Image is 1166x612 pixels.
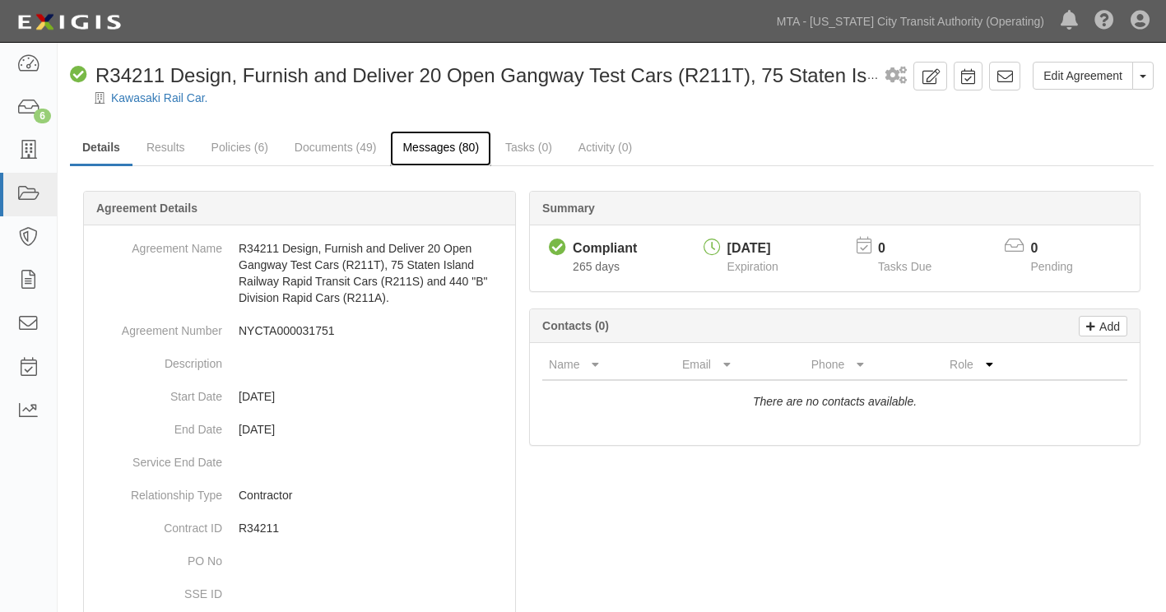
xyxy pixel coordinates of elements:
[1033,62,1133,90] a: Edit Agreement
[493,131,564,164] a: Tasks (0)
[282,131,389,164] a: Documents (49)
[542,350,676,380] th: Name
[91,314,509,347] dd: NYCTA000031751
[1031,239,1094,258] p: 0
[111,91,208,104] a: Kawasaki Rail Car.
[91,314,222,339] dt: Agreement Number
[727,260,778,273] span: Expiration
[91,577,222,602] dt: SSE ID
[91,479,222,503] dt: Relationship Type
[239,520,509,536] p: R34211
[1079,316,1127,336] a: Add
[1031,260,1073,273] span: Pending
[943,350,1061,380] th: Role
[878,260,931,273] span: Tasks Due
[70,62,879,90] div: R34211 Design, Furnish and Deliver 20 Open Gangway Test Cars (R211T), 75 Staten Island Railway Ra...
[91,479,509,512] dd: Contractor
[727,239,778,258] div: [DATE]
[70,131,132,166] a: Details
[1094,12,1114,31] i: Help Center - Complianz
[91,380,222,405] dt: Start Date
[12,7,126,37] img: logo-5460c22ac91f19d4615b14bd174203de0afe785f0fc80cf4dbbc73dc1793850b.png
[91,512,222,536] dt: Contract ID
[134,131,197,164] a: Results
[96,202,197,215] b: Agreement Details
[91,446,222,471] dt: Service End Date
[1095,317,1120,336] p: Add
[34,109,51,123] div: 6
[91,380,509,413] dd: [DATE]
[566,131,644,164] a: Activity (0)
[199,131,281,164] a: Policies (6)
[91,232,222,257] dt: Agreement Name
[676,350,805,380] th: Email
[769,5,1052,38] a: MTA - [US_STATE] City Transit Authority (Operating)
[70,67,87,84] i: Compliant
[390,131,491,166] a: Messages (80)
[878,239,952,258] p: 0
[542,319,609,332] b: Contacts (0)
[885,67,907,85] i: 1 scheduled workflow
[542,202,595,215] b: Summary
[805,350,943,380] th: Phone
[549,239,566,257] i: Compliant
[91,347,222,372] dt: Description
[753,395,917,408] i: There are no contacts available.
[573,239,637,258] div: Compliant
[573,260,620,273] span: Since 01/21/2025
[91,545,222,569] dt: PO No
[91,232,509,314] dd: R34211 Design, Furnish and Deliver 20 Open Gangway Test Cars (R211T), 75 Staten Island Railway Ra...
[91,413,222,438] dt: End Date
[91,413,509,446] dd: [DATE]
